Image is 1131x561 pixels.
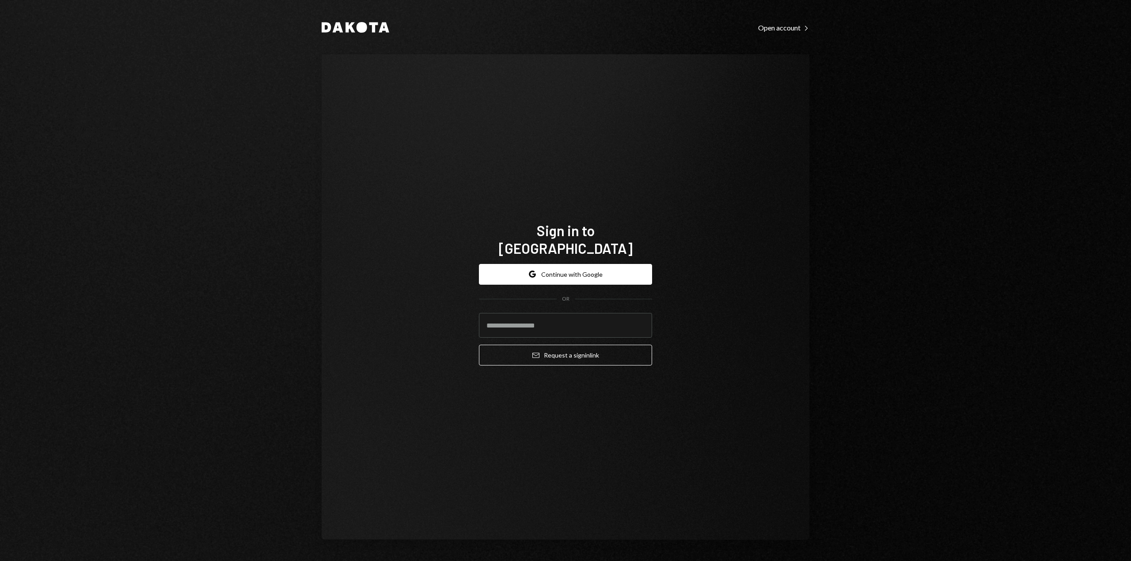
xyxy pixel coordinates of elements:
[562,295,569,303] div: OR
[479,264,652,285] button: Continue with Google
[758,23,809,32] a: Open account
[479,345,652,365] button: Request a signinlink
[479,222,652,257] h1: Sign in to [GEOGRAPHIC_DATA]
